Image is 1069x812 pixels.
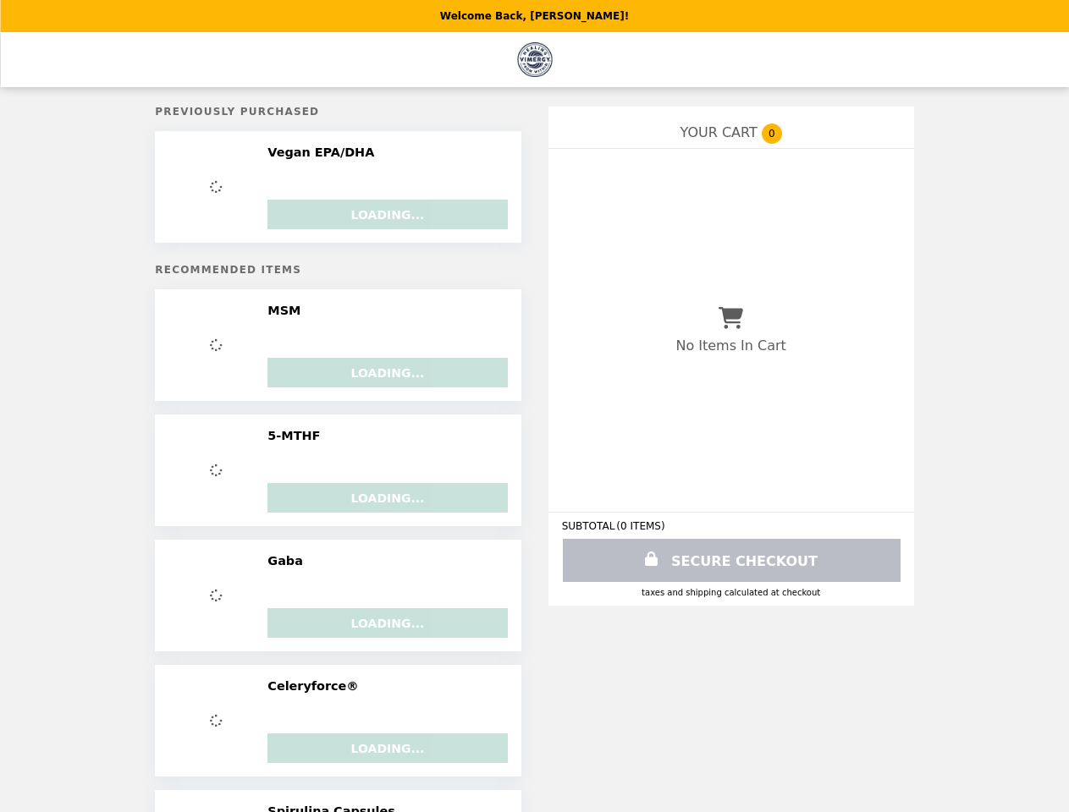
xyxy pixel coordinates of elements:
h2: MSM [267,303,307,318]
img: Brand Logo [517,42,552,77]
h5: Recommended Items [155,264,521,276]
h2: Celeryforce® [267,678,365,694]
h5: Previously Purchased [155,106,521,118]
span: ( 0 ITEMS ) [616,520,664,532]
span: 0 [762,123,782,144]
span: SUBTOTAL [562,520,617,532]
p: No Items In Cart [675,337,785,354]
h2: Gaba [267,553,310,568]
h2: 5-MTHF [267,428,327,443]
p: Welcome Back, [PERSON_NAME]! [440,10,629,22]
span: YOUR CART [681,124,758,140]
div: Taxes and Shipping calculated at checkout [562,588,901,597]
h2: Vegan EPA/DHA [267,145,381,160]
